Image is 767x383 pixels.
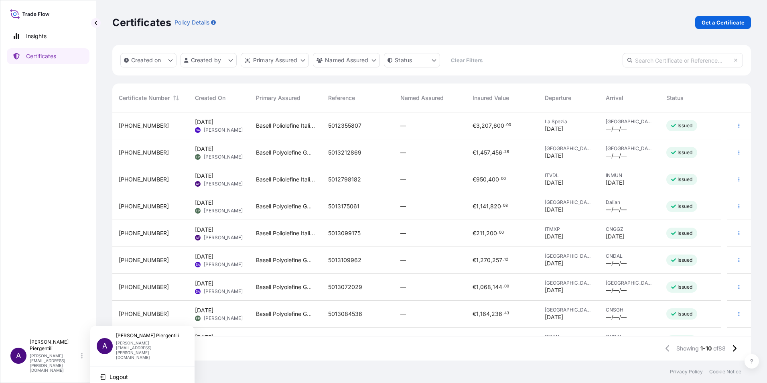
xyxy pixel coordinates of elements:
span: 00 [506,124,511,126]
span: , [479,257,480,263]
span: [DATE] [545,232,563,240]
span: [PHONE_NUMBER] [119,283,169,291]
span: [DATE] [545,286,563,294]
span: 600 [493,123,504,128]
p: Created on [131,56,161,64]
span: , [491,284,493,290]
span: [DATE] [545,152,563,160]
p: [PERSON_NAME][EMAIL_ADDRESS][PERSON_NAME][DOMAIN_NAME] [30,353,79,373]
span: 00 [501,177,506,180]
p: Issued [678,203,692,210]
p: Cookie Notice [709,369,741,375]
p: Certificates [112,16,171,29]
span: , [479,204,480,209]
span: [DATE] [195,306,213,314]
p: Primary Assured [253,56,297,64]
span: [GEOGRAPHIC_DATA] [545,145,593,152]
span: 43 [504,312,509,315]
span: 5012355807 [328,122,361,130]
span: — [400,283,406,291]
span: —/—/— [606,152,627,160]
p: Status [395,56,412,64]
span: 141 [480,204,489,209]
span: 820 [490,204,501,209]
span: , [492,123,493,128]
span: 1 [476,204,479,209]
span: [DATE] [195,199,213,207]
span: [PHONE_NUMBER] [119,149,169,157]
span: [PERSON_NAME] [204,315,243,322]
span: € [473,311,476,317]
span: 1 [476,311,479,317]
span: Insured Value [473,94,509,102]
p: Certificates [26,52,56,60]
span: —/—/— [606,206,627,214]
span: 270 [480,257,491,263]
span: 144 [493,284,502,290]
span: A [102,342,107,350]
span: — [400,229,406,237]
span: 5013212869 [328,149,361,157]
span: — [400,256,406,264]
span: € [473,284,476,290]
span: , [490,311,491,317]
span: 3 [476,123,480,128]
span: Departure [545,94,571,102]
p: [PERSON_NAME] Piergentili [116,332,182,339]
span: [PHONE_NUMBER] [119,202,169,210]
span: 164 [480,311,490,317]
p: Issued [678,257,692,263]
span: 5013084536 [328,310,362,318]
p: Issued [678,122,692,129]
span: CNDAL [606,253,654,259]
span: Reference [328,94,355,102]
span: ITMXP [545,226,593,232]
span: 456 [492,150,502,155]
span: A [16,352,21,360]
span: 236 [491,311,502,317]
span: [PHONE_NUMBER] [119,256,169,264]
span: FP [196,314,200,322]
span: , [491,257,492,263]
span: [GEOGRAPHIC_DATA] [545,280,593,286]
span: Basell Polyolefine GmbH [256,256,315,264]
span: [DATE] [195,333,213,341]
span: Basell Poliolefine Italia S.r.l. [256,229,315,237]
span: AP [196,180,200,188]
span: 5013072029 [328,283,362,291]
span: Showing [676,344,699,352]
span: [PHONE_NUMBER] [119,175,169,183]
span: 1 [476,150,479,155]
span: [DATE] [195,253,213,261]
p: Policy Details [175,18,209,26]
span: . [503,285,504,288]
span: Basell Polyolefine GmbH [256,149,315,157]
span: Status [666,94,684,102]
span: [DATE] [195,279,213,287]
span: Primary Assured [256,94,300,102]
a: Get a Certificate [695,16,751,29]
span: Basell Poliolefine Italia S.r.l. [256,175,315,183]
p: Privacy Policy [670,369,703,375]
p: Issued [678,311,692,317]
span: Certificate Number [119,94,170,102]
span: Created On [195,94,225,102]
span: [DATE] [545,179,563,187]
span: , [479,150,480,155]
span: [GEOGRAPHIC_DATA] [545,253,593,259]
span: [GEOGRAPHIC_DATA] [606,280,654,286]
span: 950 [476,177,487,182]
span: [PERSON_NAME] [204,127,243,133]
span: € [473,257,476,263]
span: . [503,258,504,261]
span: 5013175061 [328,202,359,210]
p: Issued [678,149,692,156]
button: createdBy Filter options [181,53,237,67]
p: [PERSON_NAME] Piergentili [30,339,79,352]
span: [PERSON_NAME] [204,234,243,241]
span: € [473,177,476,182]
span: , [479,311,480,317]
p: Issued [678,284,692,290]
span: 12 [504,258,508,261]
span: CNSGH [606,307,654,313]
